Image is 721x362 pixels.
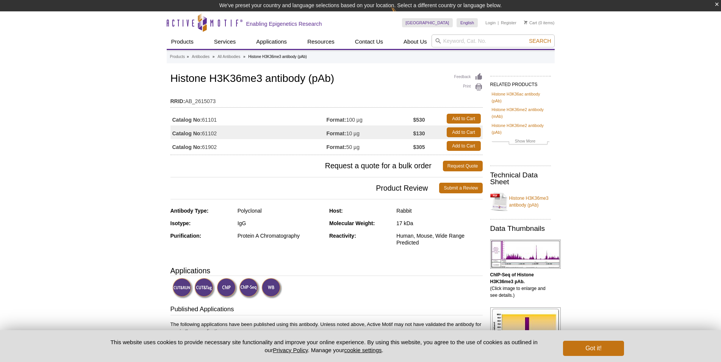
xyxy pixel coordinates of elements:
strong: Isotype: [170,220,191,226]
a: Histone H3K36me3 antibody (pAb) [490,190,551,213]
strong: Format: [327,130,346,137]
td: 61101 [170,112,327,125]
a: Submit a Review [439,183,482,193]
img: Western Blot Validated [261,278,282,299]
li: » [243,55,246,59]
button: Got it! [563,341,624,356]
img: Histone H3K36me3 antibody (pAb) tested by ChIP. [490,307,561,355]
div: 17 kDa [396,220,482,227]
h2: RELATED PRODUCTS [490,76,551,89]
input: Keyword, Cat. No. [432,34,555,47]
a: Histone H3K36ac antibody (pAb) [492,91,549,104]
a: Add to Cart [447,127,481,137]
h2: Enabling Epigenetics Research [246,20,322,27]
b: ChIP-Seq of Histone H3K36me3 pAb. [490,272,534,284]
span: Request a quote for a bulk order [170,161,443,171]
li: (0 items) [524,18,555,27]
strong: Reactivity: [329,233,356,239]
img: Change Here [391,6,411,24]
a: Products [167,34,198,49]
a: Feedback [454,73,483,81]
a: Register [501,20,516,25]
a: English [457,18,478,27]
h2: Data Thumbnails [490,225,551,232]
td: AB_2615073 [170,93,483,105]
a: Histone H3K36me2 antibody (pAb) [492,122,549,136]
a: Request Quote [443,161,483,171]
li: » [213,55,215,59]
a: Antibodies [192,53,210,60]
a: Login [485,20,496,25]
strong: Purification: [170,233,202,239]
strong: Catalog No: [172,130,202,137]
strong: $130 [413,130,425,137]
strong: Catalog No: [172,116,202,123]
h2: Technical Data Sheet [490,172,551,185]
p: (Click image to enlarge and see details.) [490,271,551,299]
a: All Antibodies [217,53,240,60]
h3: Applications [170,265,483,276]
a: [GEOGRAPHIC_DATA] [402,18,453,27]
strong: Molecular Weight: [329,220,375,226]
a: Print [454,83,483,91]
div: Rabbit [396,207,482,214]
strong: RRID: [170,98,185,105]
a: Products [170,53,185,60]
a: Applications [252,34,291,49]
div: Protein A Chromatography [238,232,324,239]
a: Contact Us [350,34,388,49]
strong: Format: [327,144,346,150]
div: Human, Mouse, Wide Range Predicted [396,232,482,246]
img: Histone H3K36me3 antibody (pAb) tested by ChIP-Seq. [490,240,561,269]
div: Polyclonal [238,207,324,214]
li: » [187,55,189,59]
td: 50 µg [327,139,413,153]
td: 100 µg [327,112,413,125]
strong: $530 [413,116,425,123]
span: Search [529,38,551,44]
strong: Format: [327,116,346,123]
a: Add to Cart [447,141,481,151]
a: Resources [303,34,339,49]
a: Cart [524,20,537,25]
a: Histone H3K36me2 antibody (mAb) [492,106,549,120]
img: ChIP-Seq Validated [239,278,260,299]
strong: Antibody Type: [170,208,209,214]
h3: Published Applications [170,305,483,315]
strong: $305 [413,144,425,150]
button: Search [527,38,553,44]
strong: Catalog No: [172,144,202,150]
a: Services [210,34,241,49]
strong: Host: [329,208,343,214]
div: IgG [238,220,324,227]
td: 61902 [170,139,327,153]
li: Histone H3K36me3 antibody (pAb) [248,55,307,59]
img: CUT&RUN Validated [172,278,193,299]
span: Product Review [170,183,439,193]
img: Your Cart [524,20,527,24]
td: 10 µg [327,125,413,139]
td: 61102 [170,125,327,139]
img: CUT&Tag Validated [194,278,215,299]
a: About Us [399,34,432,49]
a: Privacy Policy [273,347,308,353]
a: Add to Cart [447,114,481,124]
p: This website uses cookies to provide necessary site functionality and improve your online experie... [97,338,551,354]
a: Show More [492,138,549,146]
img: ChIP Validated [217,278,238,299]
h1: Histone H3K36me3 antibody (pAb) [170,73,483,86]
button: cookie settings [344,347,382,353]
li: | [498,18,499,27]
